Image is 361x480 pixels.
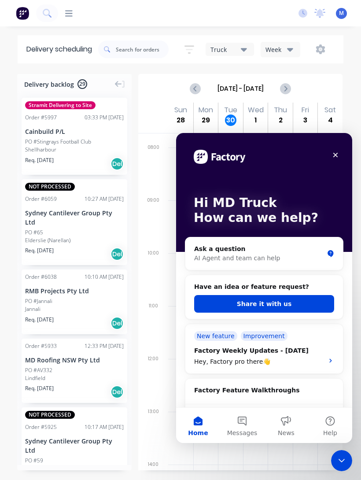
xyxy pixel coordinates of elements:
[25,342,57,350] div: Order # 5933
[138,407,168,460] div: 13:00
[25,247,54,255] span: Req. [DATE]
[25,286,124,295] div: RMB Projects Pty Ltd
[274,106,287,114] div: Thu
[25,114,57,122] div: Order # 5997
[25,297,52,305] div: PO #Jannali
[225,114,236,126] div: 30
[176,133,352,443] iframe: Intercom live chat
[25,423,57,431] div: Order # 5925
[16,7,29,20] img: Factory
[174,106,187,114] div: Sun
[224,106,237,114] div: Tue
[302,106,309,114] div: Fri
[324,114,336,126] div: 4
[25,208,124,227] div: Sydney Cantilever Group Pty Ltd
[324,106,336,114] div: Sat
[25,236,124,244] div: Elderslie (Narellan)
[111,385,124,399] div: Del
[85,114,124,122] div: 03:33 PM [DATE]
[206,43,254,56] button: Truck
[116,41,169,58] input: Search for orders
[25,138,91,146] div: PO #Stingrays Football Club
[210,45,243,54] div: Truck
[200,114,211,126] div: 29
[111,247,124,261] div: Del
[25,465,124,473] div: [PERSON_NAME]
[199,106,213,114] div: Mon
[138,354,168,407] div: 12:00
[138,249,168,302] div: 10:00
[25,156,54,164] span: Req. [DATE]
[25,229,43,236] div: PO #65
[138,143,168,196] div: 08:00
[175,114,186,126] div: 28
[25,366,52,374] div: PO #AV332
[25,355,124,365] div: MD Roofing NSW Pty Ltd
[300,114,311,126] div: 3
[25,384,54,392] span: Req. [DATE]
[85,423,124,431] div: 10:17 AM [DATE]
[138,302,168,354] div: 11:00
[77,79,87,89] span: 29
[248,106,264,114] div: Wed
[25,457,43,465] div: PO #59
[85,195,124,203] div: 10:27 AM [DATE]
[331,450,352,471] iframe: Intercom live chat
[25,436,124,455] div: Sydney Cantilever Group Pty Ltd
[25,127,124,136] div: Cainbuild P/L
[18,35,98,63] div: Delivery scheduling
[261,42,300,57] button: Week
[265,45,291,54] div: Week
[25,273,57,281] div: Order # 6038
[85,342,124,350] div: 12:33 PM [DATE]
[275,114,286,126] div: 2
[339,9,344,17] span: M
[250,114,262,126] div: 1
[85,273,124,281] div: 10:10 AM [DATE]
[25,146,124,154] div: Shellharbour
[111,317,124,330] div: Del
[25,411,75,419] span: NOT PROCESSED
[25,183,75,191] span: NOT PROCESSED
[25,374,124,382] div: Lindfield
[138,196,168,249] div: 09:00
[25,195,57,203] div: Order # 6059
[24,80,74,89] span: Delivery backlog
[111,157,124,170] div: Del
[25,101,96,109] span: Stramit Delivering to Site
[25,305,124,313] div: Jannali
[25,316,54,324] span: Req. [DATE]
